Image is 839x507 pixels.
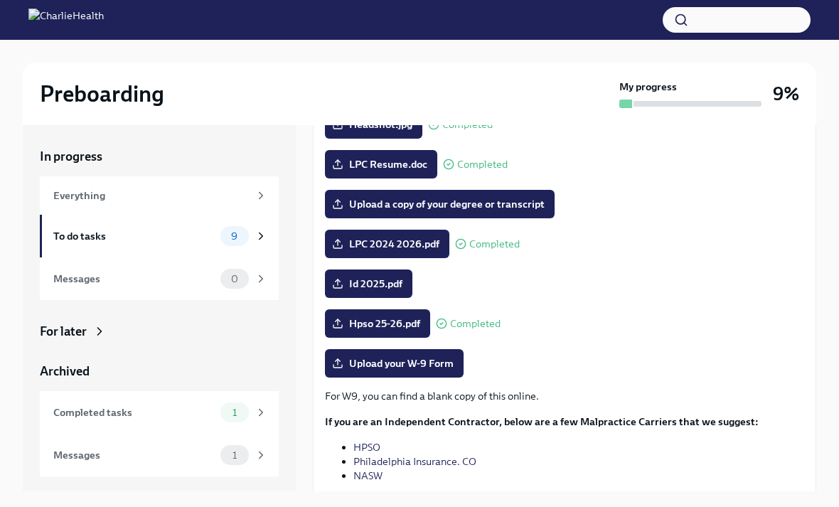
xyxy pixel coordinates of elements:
span: Completed [450,319,501,329]
img: CharlieHealth [28,9,104,31]
a: Philadelphia Insurance. CO [353,455,476,468]
span: 9 [223,231,246,242]
h3: 9% [773,81,799,107]
span: LPC 2024 2026.pdf [335,237,439,251]
a: Archived [40,363,279,380]
a: NASW [353,469,383,482]
a: To do tasks9 [40,215,279,257]
span: Id 2025.pdf [335,277,402,291]
span: Completed [457,159,508,170]
label: Id 2025.pdf [325,269,412,298]
label: Upload a copy of your degree or transcript [325,190,555,218]
strong: My progress [619,80,677,94]
a: In progress [40,148,279,165]
label: Upload your W-9 Form [325,349,464,378]
a: Everything [40,176,279,215]
span: Completed [442,119,493,130]
p: For W9, you can find a blank copy of this online. [325,389,804,403]
a: Messages0 [40,257,279,300]
a: HPSO [353,441,380,454]
div: Messages [53,271,215,287]
a: Messages1 [40,434,279,476]
span: 1 [224,407,245,418]
label: Hpso 25-26.pdf [325,309,430,338]
a: For later [40,323,279,340]
div: Everything [53,188,249,203]
span: 0 [223,274,247,284]
div: To do tasks [53,228,215,244]
span: LPC Resume.doc [335,157,427,171]
div: Completed tasks [53,405,215,420]
span: Upload your W-9 Form [335,356,454,370]
span: Upload a copy of your degree or transcript [335,197,545,211]
span: Hpso 25-26.pdf [335,316,420,331]
h2: Preboarding [40,80,164,108]
a: Completed tasks1 [40,391,279,434]
div: Messages [53,447,215,463]
label: LPC 2024 2026.pdf [325,230,449,258]
div: For later [40,323,87,340]
label: LPC Resume.doc [325,150,437,178]
span: 1 [224,450,245,461]
span: Completed [469,239,520,250]
strong: If you are an Independent Contractor, below are a few Malpractice Carriers that we suggest: [325,415,759,428]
